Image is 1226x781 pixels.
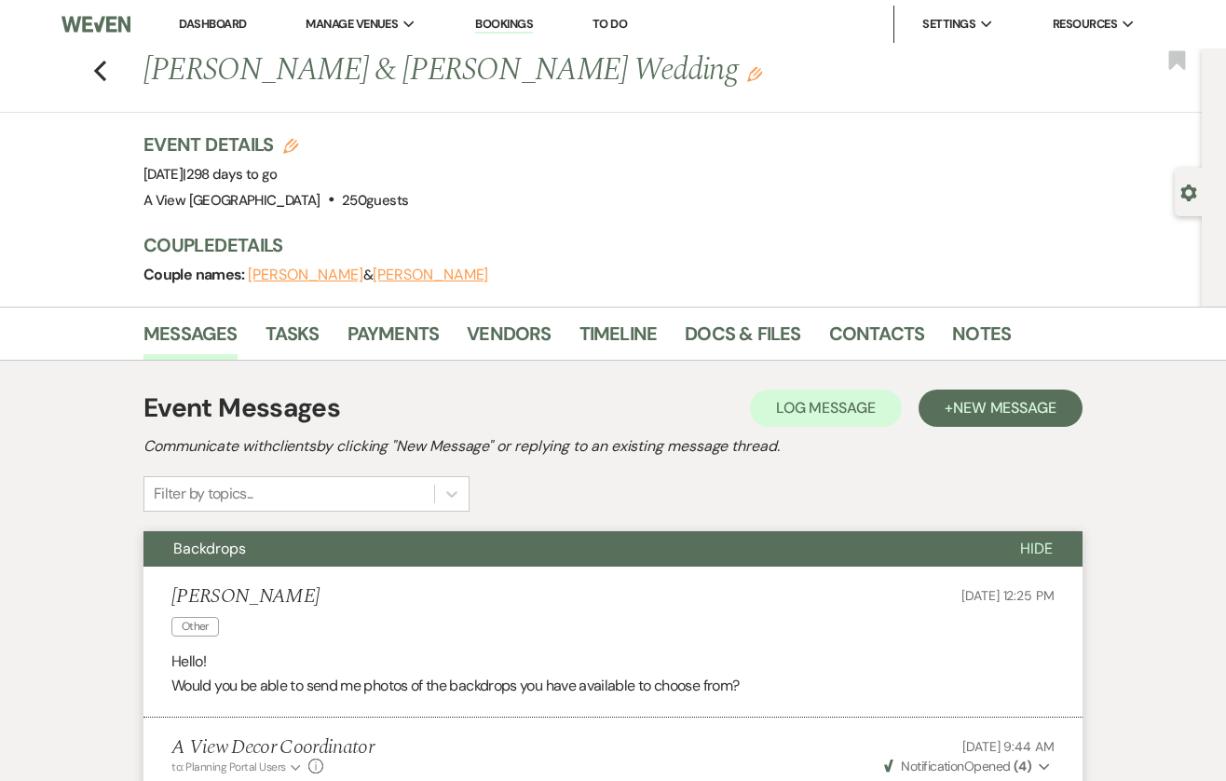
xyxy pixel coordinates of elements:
span: Hide [1020,539,1053,558]
a: Dashboard [179,16,246,32]
h2: Communicate with clients by clicking "New Message" or replying to an existing message thread. [143,435,1083,458]
span: Backdrops [173,539,246,558]
span: [DATE] 12:25 PM [961,587,1055,604]
h5: A View Decor Coordinator [171,736,374,760]
span: Log Message [776,398,876,418]
a: Vendors [467,319,551,360]
button: Backdrops [143,531,990,567]
button: [PERSON_NAME] [373,267,488,282]
span: Settings [922,15,975,34]
h5: [PERSON_NAME] [171,585,320,609]
button: to: Planning Portal Users [171,759,304,775]
a: Messages [143,319,238,360]
span: 250 guests [342,191,408,210]
h3: Couple Details [143,232,1183,258]
span: Couple names: [143,265,248,284]
a: Notes [952,319,1011,360]
div: Filter by topics... [154,483,253,505]
h3: Event Details [143,131,408,158]
span: to: Planning Portal Users [171,760,286,774]
button: Edit [747,65,762,82]
span: A View [GEOGRAPHIC_DATA] [143,191,320,210]
a: Tasks [266,319,320,360]
h1: Event Messages [143,389,340,428]
a: Payments [347,319,440,360]
span: Other [171,617,219,637]
button: NotificationOpened (4) [881,757,1055,776]
button: Hide [990,531,1083,567]
button: [PERSON_NAME] [248,267,363,282]
span: Manage Venues [306,15,398,34]
a: Docs & Files [685,319,800,360]
p: Hello! [171,650,1055,674]
button: +New Message [919,390,1083,427]
a: Timeline [579,319,658,360]
h1: [PERSON_NAME] & [PERSON_NAME] Wedding [143,48,978,93]
span: | [183,165,277,184]
span: [DATE] 9:44 AM [962,738,1055,755]
span: 298 days to go [186,165,278,184]
a: Contacts [829,319,925,360]
span: & [248,266,488,284]
button: Open lead details [1180,183,1197,200]
a: To Do [593,16,627,32]
strong: ( 4 ) [1014,758,1031,774]
a: Bookings [475,16,533,34]
span: Notification [901,758,963,774]
span: New Message [953,398,1056,418]
button: Log Message [750,390,902,427]
p: Would you be able to send me photos of the backdrops you have available to choose from? [171,674,1055,698]
span: [DATE] [143,165,278,184]
span: Resources [1053,15,1117,34]
span: Opened [884,758,1031,774]
img: Weven Logo [61,5,131,44]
